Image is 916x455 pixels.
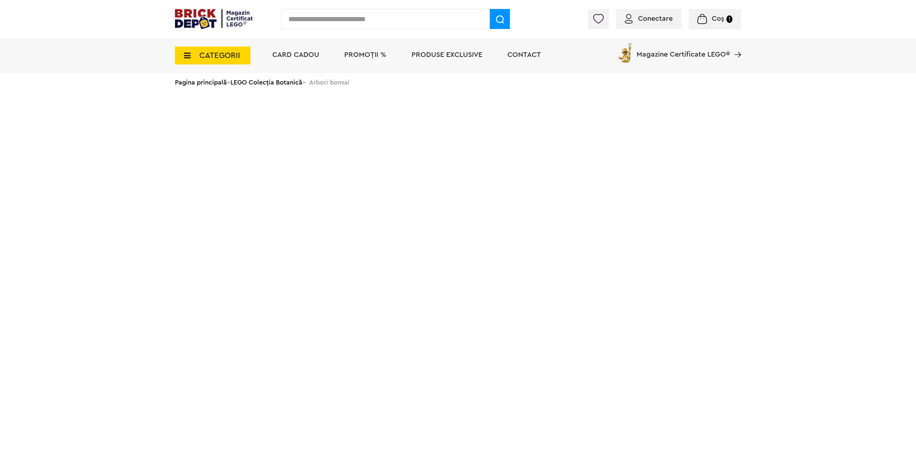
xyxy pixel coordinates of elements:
[175,73,741,92] div: > > Arbori bonsai
[272,51,319,58] a: Card Cadou
[199,52,240,59] span: CATEGORII
[175,79,227,86] a: Pagina principală
[344,51,386,58] a: PROMOȚII %
[411,51,482,58] a: Produse exclusive
[638,15,673,22] span: Conectare
[625,15,673,22] a: Conectare
[730,42,741,49] a: Magazine Certificate LEGO®
[507,51,541,58] a: Contact
[726,15,732,23] small: 1
[712,15,724,22] span: Coș
[637,42,730,58] span: Magazine Certificate LEGO®
[230,79,302,86] a: LEGO Colecția Botanică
